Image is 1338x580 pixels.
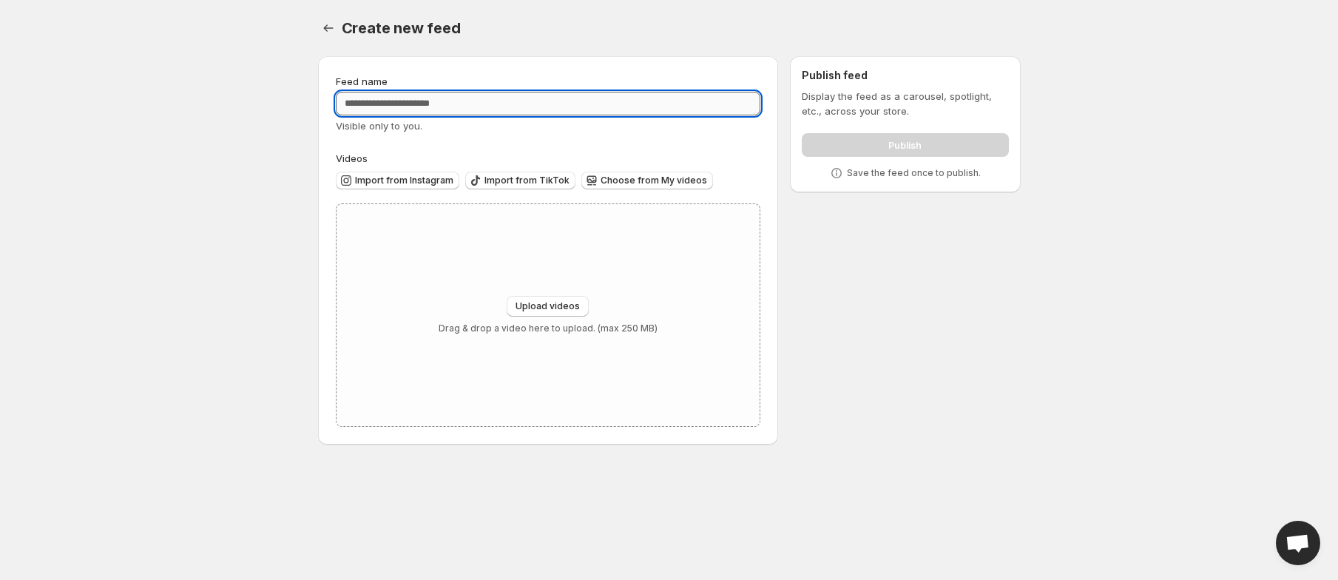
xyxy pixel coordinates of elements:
[581,172,713,189] button: Choose from My videos
[484,175,570,186] span: Import from TikTok
[802,89,1008,118] p: Display the feed as a carousel, spotlight, etc., across your store.
[318,18,339,38] button: Settings
[465,172,575,189] button: Import from TikTok
[802,68,1008,83] h2: Publish feed
[342,19,461,37] span: Create new feed
[847,167,981,179] p: Save the feed once to publish.
[355,175,453,186] span: Import from Instagram
[516,300,580,312] span: Upload videos
[336,152,368,164] span: Videos
[601,175,707,186] span: Choose from My videos
[507,296,589,317] button: Upload videos
[1276,521,1320,565] a: Open chat
[439,323,658,334] p: Drag & drop a video here to upload. (max 250 MB)
[336,120,422,132] span: Visible only to you.
[336,75,388,87] span: Feed name
[336,172,459,189] button: Import from Instagram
